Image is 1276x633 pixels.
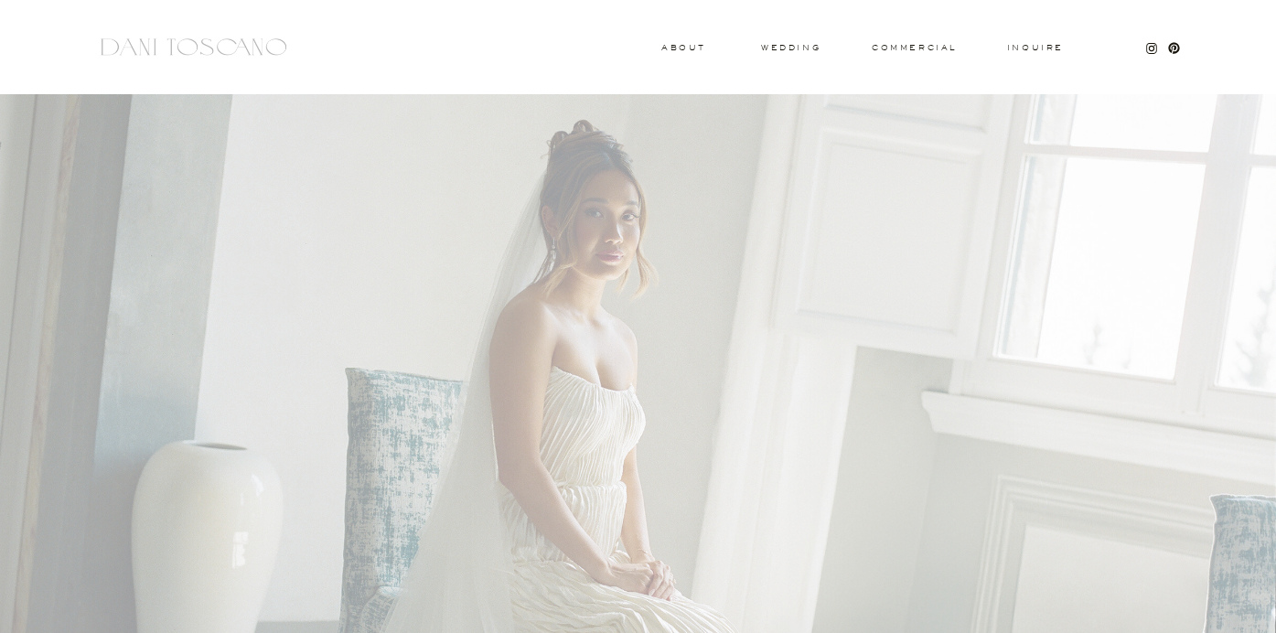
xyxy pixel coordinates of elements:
[872,44,956,51] a: commercial
[1006,44,1065,53] a: Inquire
[661,44,702,50] a: About
[761,44,820,50] a: wedding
